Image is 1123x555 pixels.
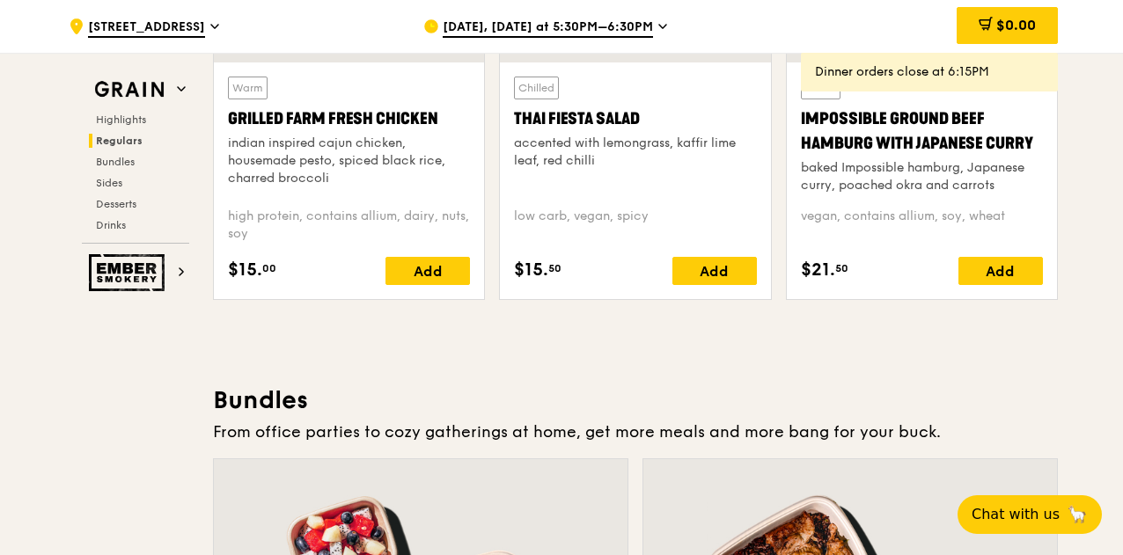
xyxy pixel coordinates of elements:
div: Grilled Farm Fresh Chicken [228,106,470,131]
div: From office parties to cozy gatherings at home, get more meals and more bang for your buck. [213,420,1058,444]
img: Grain web logo [89,74,170,106]
span: 00 [262,261,276,275]
div: low carb, vegan, spicy [514,208,756,243]
div: accented with lemongrass, kaffir lime leaf, red chilli [514,135,756,170]
span: Drinks [96,219,126,231]
div: baked Impossible hamburg, Japanese curry, poached okra and carrots [801,159,1043,194]
span: Desserts [96,198,136,210]
span: Chat with us [972,504,1060,525]
div: Thai Fiesta Salad [514,106,756,131]
div: Add [672,257,757,285]
span: $15. [514,257,548,283]
span: $21. [801,257,835,283]
span: $15. [228,257,262,283]
div: Impossible Ground Beef Hamburg with Japanese Curry [801,106,1043,156]
span: 🦙 [1067,504,1088,525]
div: Add [958,257,1043,285]
span: $0.00 [996,17,1036,33]
div: Add [385,257,470,285]
span: [DATE], [DATE] at 5:30PM–6:30PM [443,18,653,38]
div: high protein, contains allium, dairy, nuts, soy [228,208,470,243]
div: vegan, contains allium, soy, wheat [801,208,1043,243]
span: Bundles [96,156,135,168]
button: Chat with us🦙 [958,495,1102,534]
div: Dinner orders close at 6:15PM [815,63,1044,81]
div: Chilled [514,77,559,99]
span: 50 [548,261,561,275]
h3: Bundles [213,384,1058,416]
img: Ember Smokery web logo [89,254,170,291]
span: Sides [96,177,122,189]
span: Highlights [96,113,146,126]
div: Warm [228,77,268,99]
div: indian inspired cajun chicken, housemade pesto, spiced black rice, charred broccoli [228,135,470,187]
span: [STREET_ADDRESS] [88,18,205,38]
span: Regulars [96,135,143,147]
span: 50 [835,261,848,275]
